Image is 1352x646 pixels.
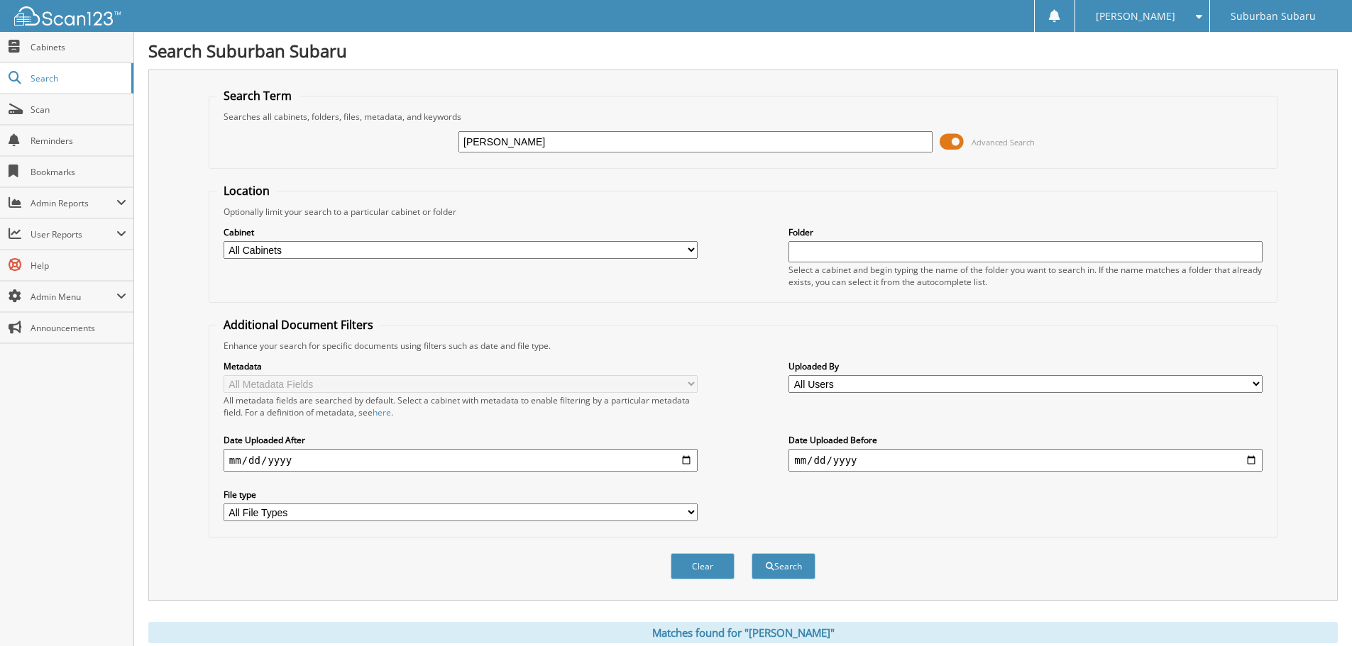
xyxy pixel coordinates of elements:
[752,553,815,579] button: Search
[31,260,126,272] span: Help
[31,228,116,240] span: User Reports
[972,137,1035,147] span: Advanced Search
[1231,12,1316,21] span: Suburban Subaru
[31,322,126,334] span: Announcements
[216,88,299,104] legend: Search Term
[788,449,1263,472] input: end
[224,394,698,418] div: All metadata fields are searched by default. Select a cabinet with metadata to enable filtering b...
[14,6,121,26] img: scan123-logo-white.svg
[31,166,126,178] span: Bookmarks
[224,449,698,472] input: start
[224,226,698,238] label: Cabinet
[1096,12,1175,21] span: [PERSON_NAME]
[31,104,126,116] span: Scan
[671,553,735,579] button: Clear
[216,206,1270,218] div: Optionally limit your search to a particular cabinet or folder
[31,41,126,53] span: Cabinets
[788,360,1263,372] label: Uploaded By
[216,340,1270,352] div: Enhance your search for specific documents using filters such as date and file type.
[216,183,277,199] legend: Location
[224,434,698,446] label: Date Uploaded After
[148,39,1338,62] h1: Search Suburban Subaru
[373,406,391,418] a: here
[788,226,1263,238] label: Folder
[788,434,1263,446] label: Date Uploaded Before
[224,360,698,372] label: Metadata
[148,622,1338,643] div: Matches found for "[PERSON_NAME]"
[31,291,116,303] span: Admin Menu
[224,489,698,501] label: File type
[31,197,116,209] span: Admin Reports
[31,72,124,84] span: Search
[31,135,126,147] span: Reminders
[788,264,1263,288] div: Select a cabinet and begin typing the name of the folder you want to search in. If the name match...
[216,111,1270,123] div: Searches all cabinets, folders, files, metadata, and keywords
[216,317,380,333] legend: Additional Document Filters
